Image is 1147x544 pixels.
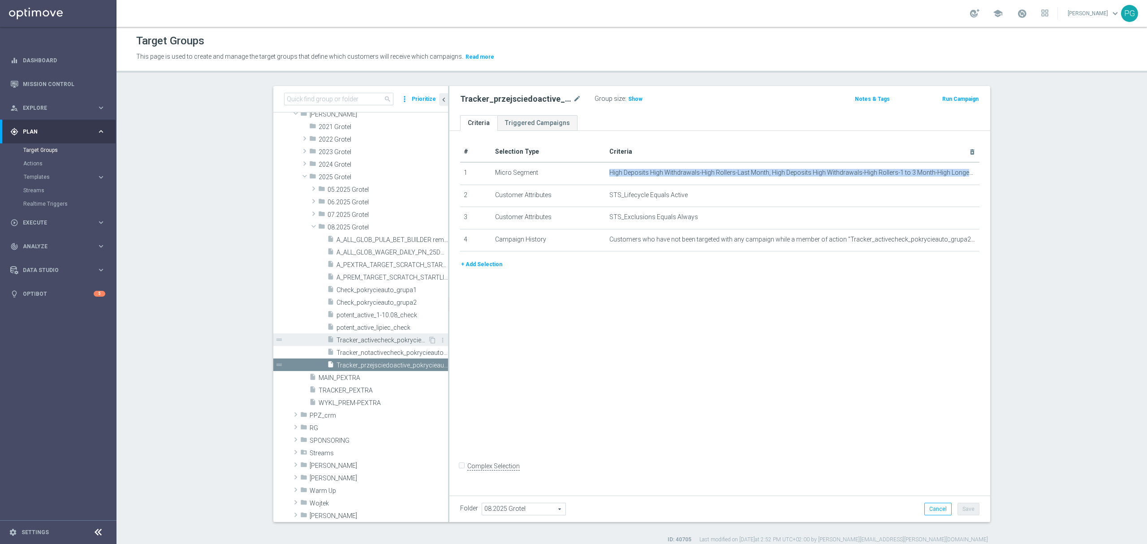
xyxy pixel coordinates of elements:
[573,94,581,104] i: mode_edit
[300,110,307,120] i: folder
[628,96,642,102] span: Show
[10,267,106,274] div: Data Studio keyboard_arrow_right
[460,162,492,185] td: 1
[300,474,307,484] i: folder
[23,105,97,111] span: Explore
[460,207,492,229] td: 3
[609,148,632,155] span: Criteria
[136,35,204,47] h1: Target Groups
[497,115,578,131] a: Triggered Campaigns
[327,235,334,246] i: insert_drive_file
[23,157,116,170] div: Actions
[465,52,495,62] button: Read more
[957,503,979,515] button: Save
[23,173,106,181] button: Templates keyboard_arrow_right
[319,374,448,382] span: MAIN_PEXTRA
[336,236,448,244] span: A_ALL_GLOB_PULA_BET_BUILDER rem_110825
[23,282,94,306] a: Optibot
[97,266,105,274] i: keyboard_arrow_right
[309,122,316,133] i: folder
[23,184,116,197] div: Streams
[309,373,316,384] i: insert_drive_file
[10,72,105,96] div: Mission Control
[319,136,448,143] span: 2022 Grotel
[318,223,325,233] i: folder
[97,104,105,112] i: keyboard_arrow_right
[10,128,97,136] div: Plan
[328,199,448,206] span: 06.2025 Grotel
[24,174,97,180] div: Templates
[97,173,105,181] i: keyboard_arrow_right
[319,173,448,181] span: 2025 Grotel
[23,187,93,194] a: Streams
[327,361,334,371] i: insert_drive_file
[1067,7,1121,20] a: [PERSON_NAME]keyboard_arrow_down
[319,123,448,131] span: 2021 Grotel
[22,530,49,535] a: Settings
[97,218,105,227] i: keyboard_arrow_right
[440,95,448,104] i: chevron_left
[310,437,448,445] span: SPONSORING
[10,128,106,135] button: gps_fixed Plan keyboard_arrow_right
[336,261,448,269] span: A_PEXTRA_TARGET_SCRATCH_STARTLIG_500PLN_150825
[336,337,428,344] span: Tracker_activecheck_pokrycieauto_grupa2
[400,93,409,105] i: more_vert
[460,229,492,251] td: 4
[10,290,106,298] div: lightbulb Optibot 5
[300,436,307,446] i: folder
[460,259,503,269] button: + Add Selection
[941,94,979,104] button: Run Campaign
[310,412,448,419] span: PPZ_crm
[310,449,448,457] span: Streams
[309,135,316,145] i: folder
[10,290,18,298] i: lightbulb
[10,282,105,306] div: Optibot
[94,291,105,297] div: 5
[460,505,478,512] label: Folder
[10,104,18,112] i: person_search
[23,48,105,72] a: Dashboard
[97,127,105,136] i: keyboard_arrow_right
[460,142,492,162] th: #
[609,191,688,199] span: STS_Lifecycle Equals Active
[854,94,891,104] button: Notes & Tags
[300,486,307,497] i: folder
[319,161,448,168] span: 2024 Grotel
[10,219,18,227] i: play_circle_outline
[10,104,97,112] div: Explore
[300,423,307,434] i: folder
[10,104,106,112] div: person_search Explore keyboard_arrow_right
[336,249,448,256] span: A_ALL_GLOB_WAGER_DAILY_PN_25DO50_150825_push
[327,348,334,358] i: insert_drive_file
[10,128,18,136] i: gps_fixed
[310,424,448,432] span: RG
[300,461,307,471] i: folder
[318,198,325,208] i: folder
[10,266,97,274] div: Data Studio
[10,242,18,250] i: track_changes
[327,260,334,271] i: insert_drive_file
[327,311,334,321] i: insert_drive_file
[319,399,448,407] span: WYKL_PREM-PEXTRA
[309,173,316,183] i: folder
[310,512,448,520] span: Wojtek M.
[492,207,606,229] td: Customer Attributes
[97,242,105,250] i: keyboard_arrow_right
[460,115,497,131] a: Criteria
[23,244,97,249] span: Analyze
[310,111,448,118] span: Piotr G.
[327,323,334,333] i: insert_drive_file
[699,536,988,544] label: Last modified on [DATE] at 2:52 PM UTC+02:00 by [PERSON_NAME][EMAIL_ADDRESS][PERSON_NAME][DOMAIN_...
[300,499,307,509] i: folder
[993,9,1003,18] span: school
[609,236,976,243] span: Customers who have not been targeted with any campaign while a member of action "Tracker_activech...
[969,148,976,155] i: delete_forever
[23,143,116,157] div: Target Groups
[429,337,436,344] i: Duplicate Target group
[10,57,106,64] button: equalizer Dashboard
[460,185,492,207] td: 2
[327,285,334,296] i: insert_drive_file
[336,286,448,294] span: Check_pokrycieauto_grupa1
